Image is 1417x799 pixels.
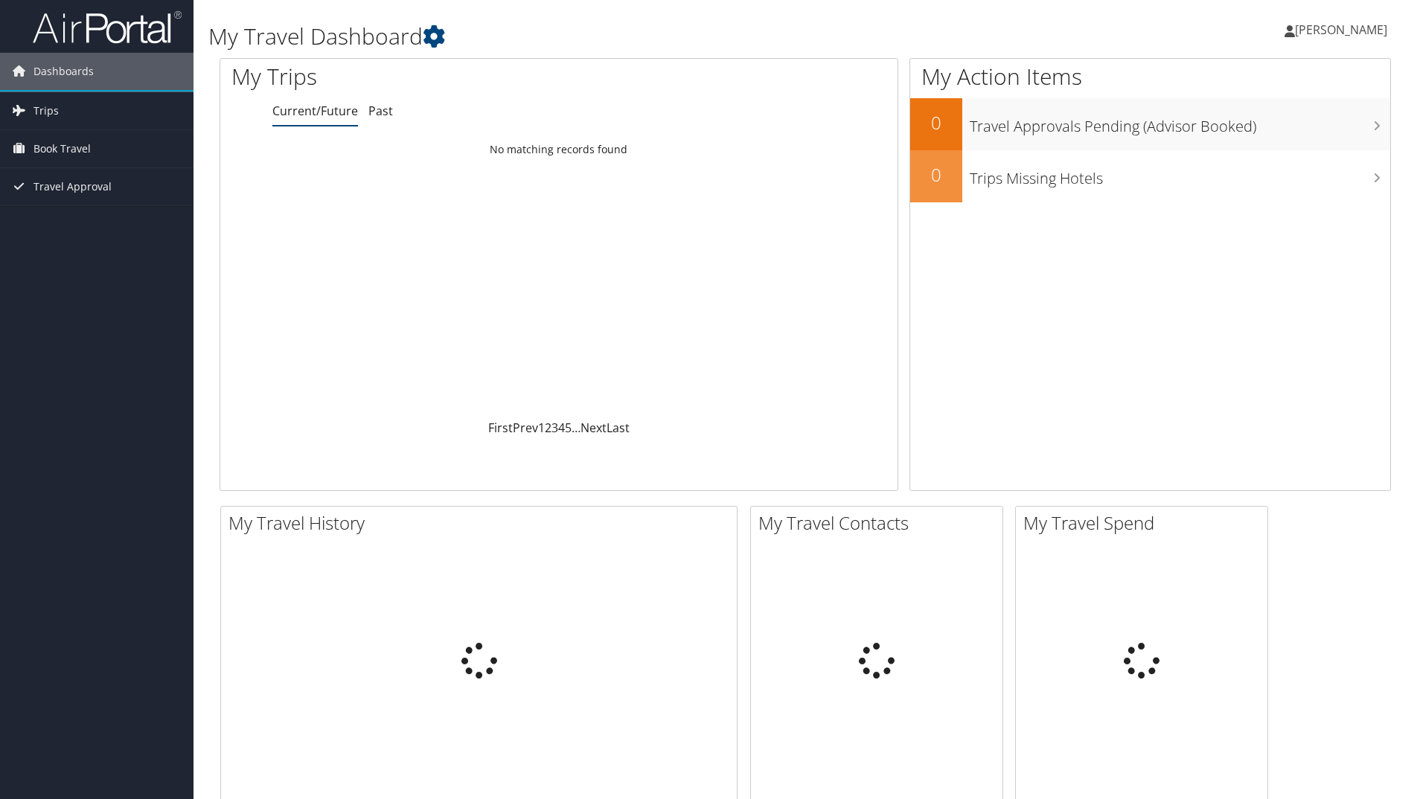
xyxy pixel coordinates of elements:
[910,150,1390,202] a: 0Trips Missing Hotels
[910,162,962,187] h2: 0
[551,420,558,436] a: 3
[558,420,565,436] a: 4
[545,420,551,436] a: 2
[758,510,1002,536] h2: My Travel Contacts
[33,168,112,205] span: Travel Approval
[607,420,630,436] a: Last
[33,92,59,129] span: Trips
[33,130,91,167] span: Book Travel
[538,420,545,436] a: 1
[33,10,182,45] img: airportal-logo.png
[33,53,94,90] span: Dashboards
[513,420,538,436] a: Prev
[231,61,604,92] h1: My Trips
[488,420,513,436] a: First
[910,98,1390,150] a: 0Travel Approvals Pending (Advisor Booked)
[565,420,572,436] a: 5
[1023,510,1267,536] h2: My Travel Spend
[220,136,898,163] td: No matching records found
[910,61,1390,92] h1: My Action Items
[228,510,737,536] h2: My Travel History
[970,109,1390,137] h3: Travel Approvals Pending (Advisor Booked)
[208,21,1004,52] h1: My Travel Dashboard
[970,161,1390,189] h3: Trips Missing Hotels
[580,420,607,436] a: Next
[1285,7,1402,52] a: [PERSON_NAME]
[910,110,962,135] h2: 0
[572,420,580,436] span: …
[1295,22,1387,38] span: [PERSON_NAME]
[368,103,393,119] a: Past
[272,103,358,119] a: Current/Future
